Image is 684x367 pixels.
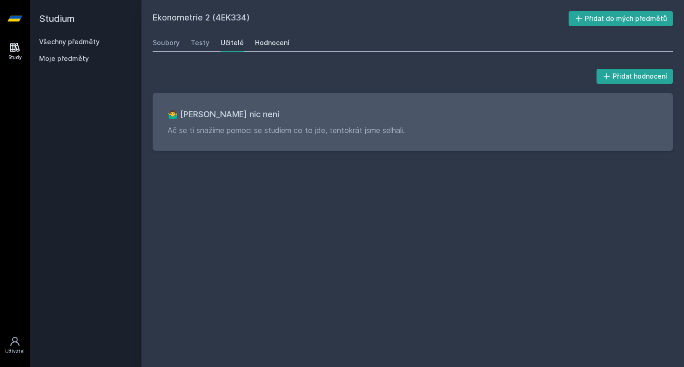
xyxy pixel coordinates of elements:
[255,38,289,47] div: Hodnocení
[221,38,244,47] div: Učitelé
[2,37,28,66] a: Study
[8,54,22,61] div: Study
[153,11,569,26] h2: Ekonometrie 2 (4EK334)
[191,38,209,47] div: Testy
[168,125,658,136] p: Ač se ti snažíme pomoci se studiem co to jde, tentokrát jsme selhali.
[597,69,673,84] button: Přidat hodnocení
[153,38,180,47] div: Soubory
[39,54,89,63] span: Moje předměty
[191,33,209,52] a: Testy
[2,331,28,360] a: Uživatel
[39,38,100,46] a: Všechny předměty
[255,33,289,52] a: Hodnocení
[153,33,180,52] a: Soubory
[5,348,25,355] div: Uživatel
[569,11,673,26] button: Přidat do mých předmětů
[168,108,658,121] h3: 🤷‍♂️ [PERSON_NAME] nic není
[221,33,244,52] a: Učitelé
